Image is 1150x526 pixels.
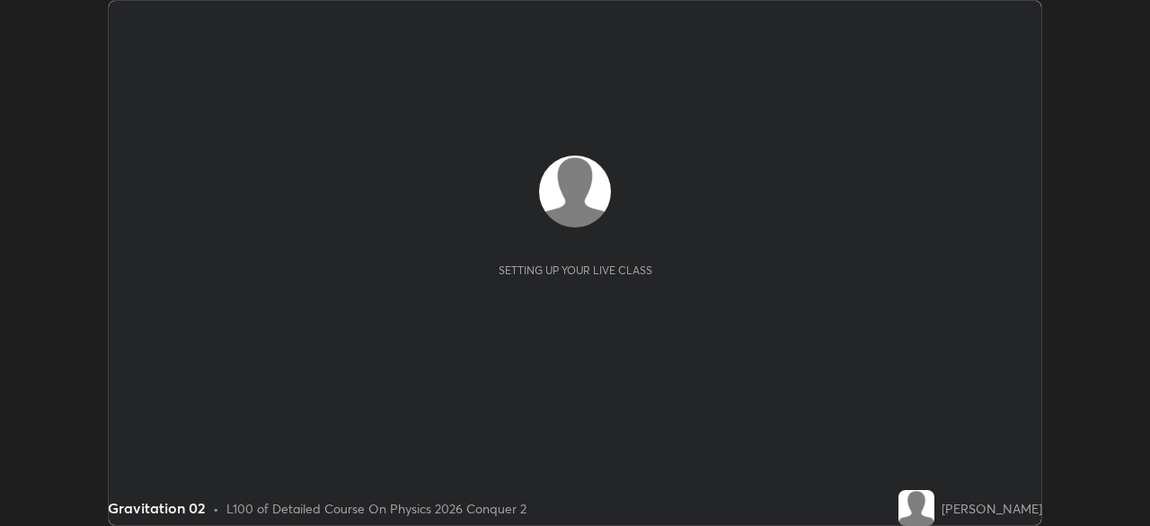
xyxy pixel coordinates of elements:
img: default.png [539,156,611,227]
div: Setting up your live class [499,263,652,277]
div: [PERSON_NAME] [942,499,1042,518]
img: default.png [898,490,934,526]
div: • [213,499,219,518]
div: L100 of Detailed Course On Physics 2026 Conquer 2 [226,499,526,518]
div: Gravitation 02 [108,497,206,519]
